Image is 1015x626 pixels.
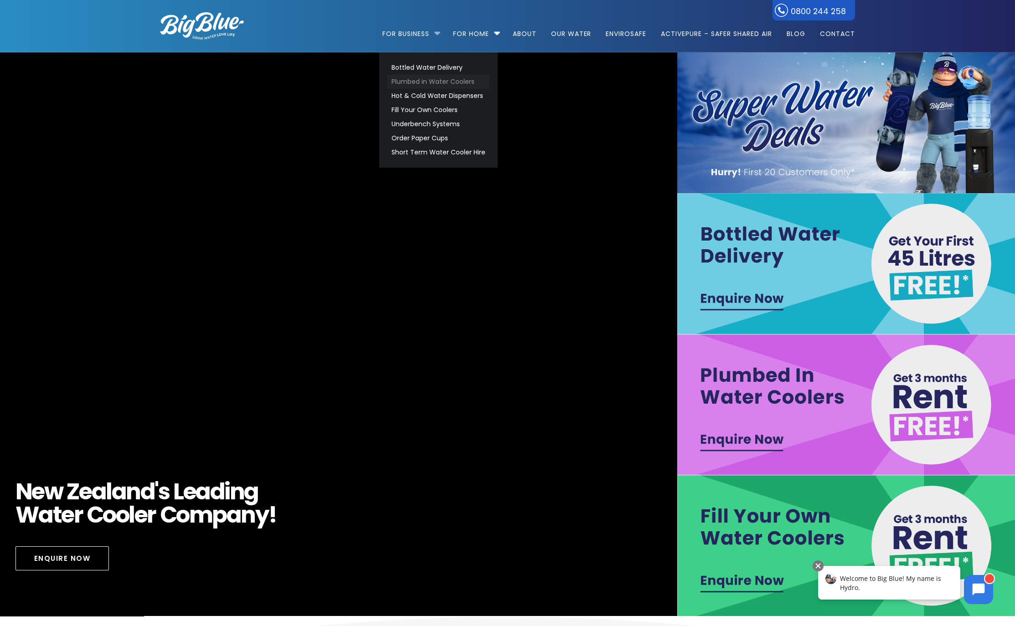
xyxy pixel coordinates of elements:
[176,503,189,526] span: o
[387,131,489,145] a: Order Paper Cups
[387,75,489,89] a: Plumbed in Water Coolers
[134,503,147,526] span: e
[241,503,255,526] span: n
[129,503,134,526] span: l
[173,480,183,503] span: L
[227,503,241,526] span: a
[160,503,176,526] span: C
[147,503,156,526] span: r
[230,480,244,503] span: n
[67,480,79,503] span: Z
[15,503,39,526] span: W
[31,480,44,503] span: e
[158,480,170,503] span: s
[126,480,140,503] span: n
[224,480,230,503] span: i
[244,480,258,503] span: g
[387,61,489,75] a: Bottled Water Delivery
[61,503,74,526] span: e
[155,480,158,503] span: '
[196,480,210,503] span: a
[15,546,109,570] a: Enquire Now
[268,503,277,526] span: !
[92,480,106,503] span: a
[160,12,244,40] img: logo
[116,503,129,526] span: o
[106,480,112,503] span: l
[140,480,155,503] span: d
[183,480,196,503] span: e
[210,480,225,503] span: d
[809,559,1002,613] iframe: Chatbot
[15,480,32,503] span: N
[255,503,269,526] span: y
[53,503,62,526] span: t
[387,89,489,103] a: Hot & Cold Water Dispensers
[87,503,103,526] span: C
[212,503,227,526] span: p
[387,145,489,159] a: Short Term Water Cooler Hire
[387,103,489,117] a: Fill Your Own Coolers
[79,480,92,503] span: e
[38,503,53,526] span: a
[189,503,212,526] span: m
[74,503,83,526] span: r
[103,503,116,526] span: o
[387,117,489,131] a: Underbench Systems
[44,480,63,503] span: w
[112,480,126,503] span: a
